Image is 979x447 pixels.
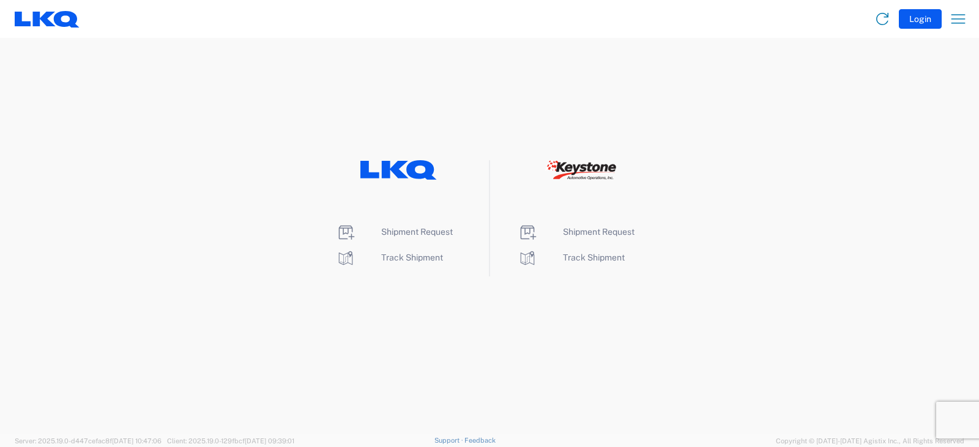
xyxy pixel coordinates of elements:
[15,437,162,445] span: Server: 2025.19.0-d447cefac8f
[464,437,496,444] a: Feedback
[245,437,294,445] span: [DATE] 09:39:01
[381,253,443,262] span: Track Shipment
[518,227,635,237] a: Shipment Request
[518,253,625,262] a: Track Shipment
[899,9,942,29] button: Login
[563,227,635,237] span: Shipment Request
[336,227,453,237] a: Shipment Request
[112,437,162,445] span: [DATE] 10:47:06
[434,437,465,444] a: Support
[336,253,443,262] a: Track Shipment
[776,435,964,446] span: Copyright © [DATE]-[DATE] Agistix Inc., All Rights Reserved
[563,253,625,262] span: Track Shipment
[167,437,294,445] span: Client: 2025.19.0-129fbcf
[381,227,453,237] span: Shipment Request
